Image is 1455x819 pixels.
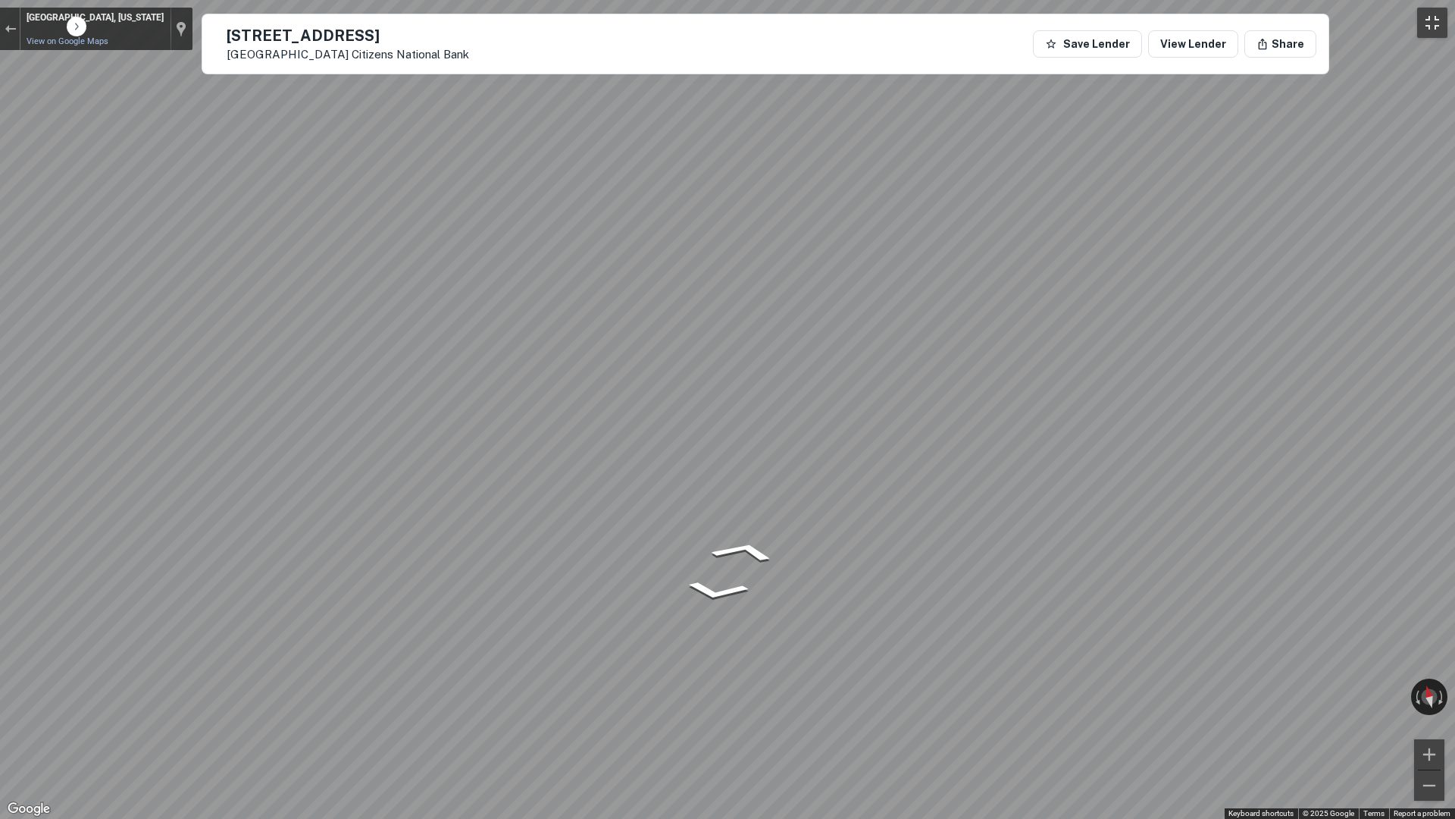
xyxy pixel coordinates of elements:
p: [GEOGRAPHIC_DATA] [227,48,469,61]
a: Citizens National Bank [352,48,469,61]
button: Save Lender [1033,30,1142,58]
h5: [STREET_ADDRESS] [227,28,469,43]
button: Share [1244,30,1316,58]
iframe: Chat Widget [1379,698,1455,770]
a: View Lender [1148,30,1238,58]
